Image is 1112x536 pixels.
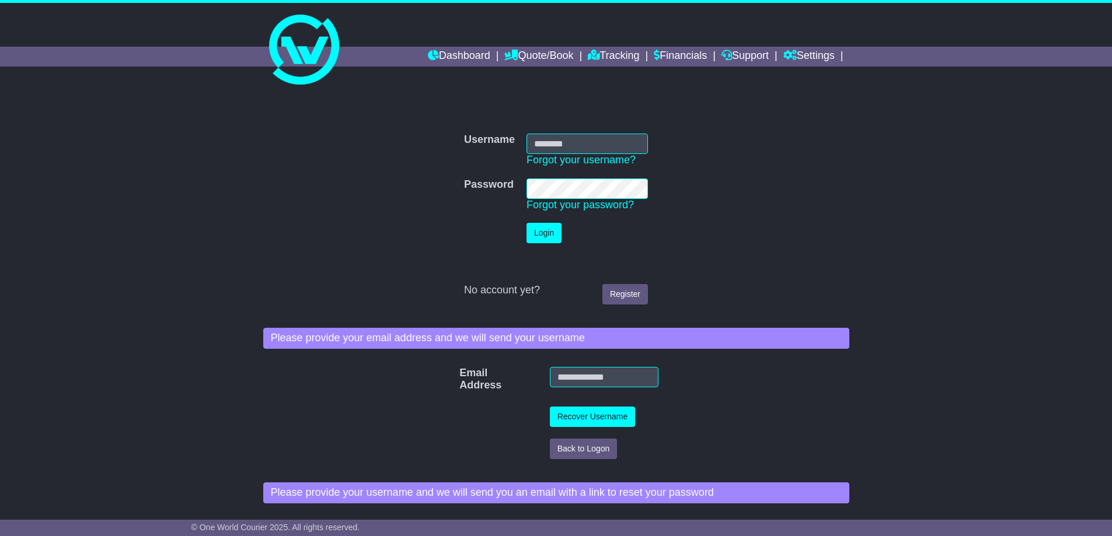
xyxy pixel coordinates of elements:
[721,47,769,66] a: Support
[550,439,618,459] button: Back to Logon
[527,223,562,243] button: Login
[263,482,849,503] div: Please provide your username and we will send you an email with a link to reset your password
[464,284,648,297] div: No account yet?
[783,47,835,66] a: Settings
[654,47,707,66] a: Financials
[263,328,849,349] div: Please provide your email address and we will send your username
[191,523,360,532] span: © One World Courier 2025. All rights reserved.
[602,284,648,304] a: Register
[588,47,639,66] a: Tracking
[464,134,515,146] label: Username
[428,47,490,66] a: Dashboard
[550,407,636,427] button: Recover Username
[464,178,514,191] label: Password
[504,47,573,66] a: Quote/Book
[527,199,634,211] a: Forgot your password?
[454,367,475,392] label: Email Address
[527,154,636,166] a: Forgot your username?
